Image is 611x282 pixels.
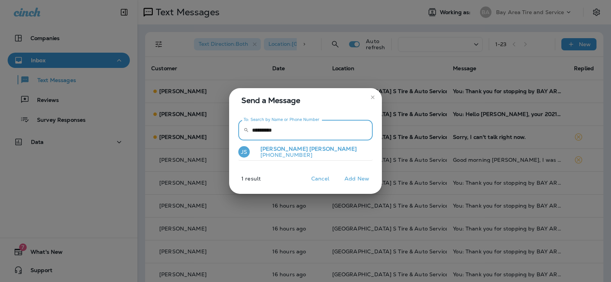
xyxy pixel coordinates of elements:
button: Add New [341,173,373,185]
span: [PERSON_NAME] [260,145,308,152]
p: [PHONE_NUMBER] [254,152,357,158]
button: JS[PERSON_NAME] [PERSON_NAME][PHONE_NUMBER] [238,143,373,161]
button: close [367,91,379,103]
span: [PERSON_NAME] [309,145,357,152]
p: 1 result [226,176,261,188]
span: Send a Message [241,94,373,106]
label: To: Search by Name or Phone Number [244,117,320,122]
button: Cancel [306,173,335,185]
div: JS [238,146,250,158]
